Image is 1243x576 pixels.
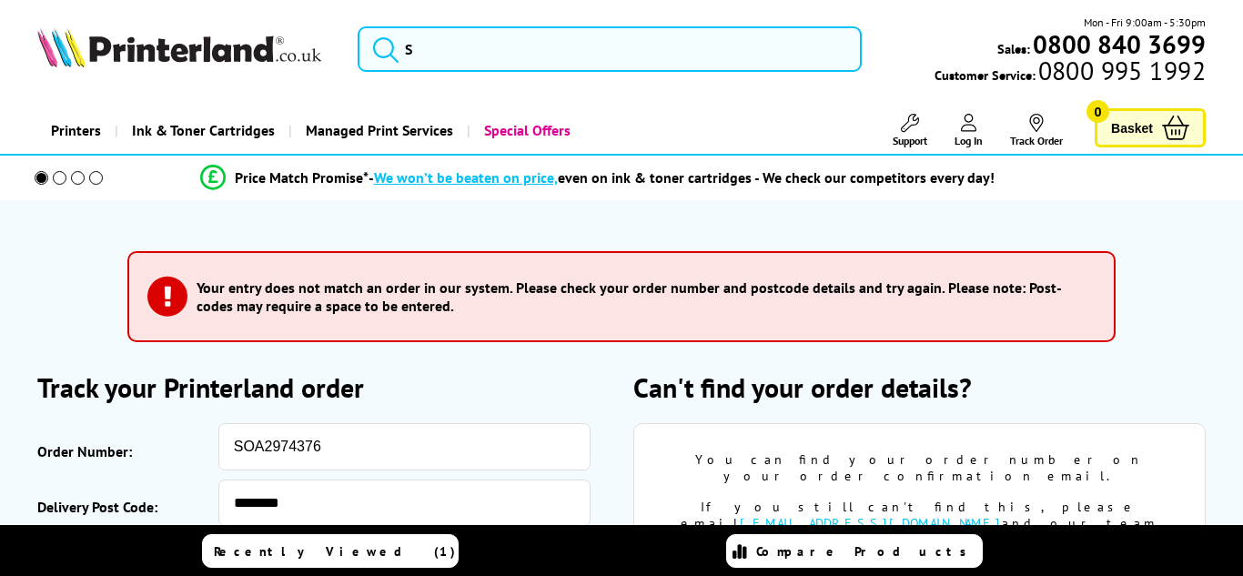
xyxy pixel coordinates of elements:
span: Support [893,134,927,147]
a: [EMAIL_ADDRESS][DOMAIN_NAME] [740,515,1002,531]
div: - even on ink & toner cartridges - We check our competitors every day! [369,168,995,187]
a: Printers [37,107,115,154]
span: 0800 995 1992 [1036,62,1206,79]
img: Printerland Logo [37,27,321,67]
label: Order Number: [37,432,209,470]
span: We won’t be beaten on price, [374,168,558,187]
span: Compare Products [756,543,976,560]
h2: Can't find your order details? [633,369,1206,405]
span: Sales: [997,40,1030,57]
span: Ink & Toner Cartridges [132,107,275,154]
a: Log In [955,114,983,147]
a: Special Offers [467,107,584,154]
li: modal_Promise [9,162,1185,194]
span: Price Match Promise* [235,168,369,187]
label: Delivery Post Code: [37,489,209,526]
span: Log In [955,134,983,147]
a: Recently Viewed (1) [202,534,459,568]
a: Managed Print Services [288,107,467,154]
a: Compare Products [726,534,983,568]
a: Track Order [1010,114,1063,147]
span: Mon - Fri 9:00am - 5:30pm [1084,14,1206,31]
a: Printerland Logo [37,27,335,71]
span: Recently Viewed (1) [214,543,456,560]
span: Basket [1111,116,1153,140]
span: 0 [1086,100,1109,123]
a: Support [893,114,927,147]
a: 0800 840 3699 [1030,35,1206,53]
a: Basket 0 [1095,108,1206,147]
div: You can find your order number on your order confirmation email. [662,451,1177,484]
input: S [358,26,862,72]
h3: Your entry does not match an order in our system. Please check your order number and postcode det... [197,278,1086,315]
div: If you still can't find this, please email and our team will help. [662,499,1177,548]
a: Ink & Toner Cartridges [115,107,288,154]
span: Customer Service: [935,62,1206,84]
b: 0800 840 3699 [1033,27,1206,61]
h2: Track your Printerland order [37,369,610,405]
input: eg: SOA123456 or SO123456 [218,423,591,470]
